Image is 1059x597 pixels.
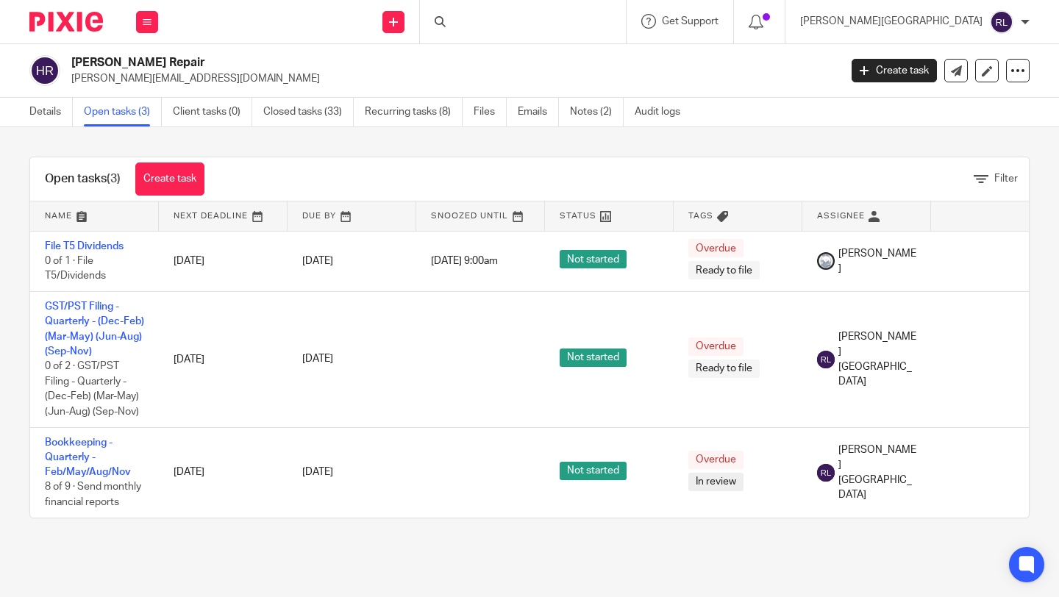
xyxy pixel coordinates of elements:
[817,351,835,368] img: svg%3E
[29,12,103,32] img: Pixie
[84,98,162,126] a: Open tasks (3)
[817,252,835,270] img: Copy%20of%20Rockies%20accounting%20v3%20(1).png
[263,98,354,126] a: Closed tasks (33)
[990,10,1013,34] img: svg%3E
[431,256,498,266] span: [DATE] 9:00am
[45,301,144,357] a: GST/PST Filing - Quarterly - (Dec-Feb) (Mar-May) (Jun-Aug) (Sep-Nov)
[45,171,121,187] h1: Open tasks
[662,16,719,26] span: Get Support
[302,468,333,478] span: [DATE]
[560,348,627,367] span: Not started
[838,329,916,389] span: [PERSON_NAME][GEOGRAPHIC_DATA]
[159,427,288,518] td: [DATE]
[135,162,204,196] a: Create task
[688,473,744,491] span: In review
[159,291,288,427] td: [DATE]
[688,261,760,279] span: Ready to file
[107,173,121,185] span: (3)
[29,55,60,86] img: svg%3E
[688,239,744,257] span: Overdue
[688,451,744,469] span: Overdue
[474,98,507,126] a: Files
[570,98,624,126] a: Notes (2)
[560,250,627,268] span: Not started
[431,212,508,220] span: Snoozed Until
[71,71,830,86] p: [PERSON_NAME][EMAIL_ADDRESS][DOMAIN_NAME]
[365,98,463,126] a: Recurring tasks (8)
[994,174,1018,184] span: Filter
[71,55,678,71] h2: [PERSON_NAME] Repair
[302,354,333,365] span: [DATE]
[45,256,106,282] span: 0 of 1 · File T5/Dividends
[45,241,124,251] a: File T5 Dividends
[852,59,937,82] a: Create task
[29,98,73,126] a: Details
[838,246,916,276] span: [PERSON_NAME]
[688,360,760,378] span: Ready to file
[302,256,333,266] span: [DATE]
[688,212,713,220] span: Tags
[518,98,559,126] a: Emails
[688,337,744,356] span: Overdue
[800,14,983,29] p: [PERSON_NAME][GEOGRAPHIC_DATA]
[817,464,835,482] img: svg%3E
[838,443,916,502] span: [PERSON_NAME][GEOGRAPHIC_DATA]
[45,437,131,478] a: Bookkeeping - Quarterly - Feb/May/Aug/Nov
[560,462,627,480] span: Not started
[45,482,141,508] span: 8 of 9 · Send monthly financial reports
[173,98,252,126] a: Client tasks (0)
[159,231,288,291] td: [DATE]
[45,361,139,417] span: 0 of 2 · GST/PST Filing - Quarterly - (Dec-Feb) (Mar-May) (Jun-Aug) (Sep-Nov)
[560,212,596,220] span: Status
[635,98,691,126] a: Audit logs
